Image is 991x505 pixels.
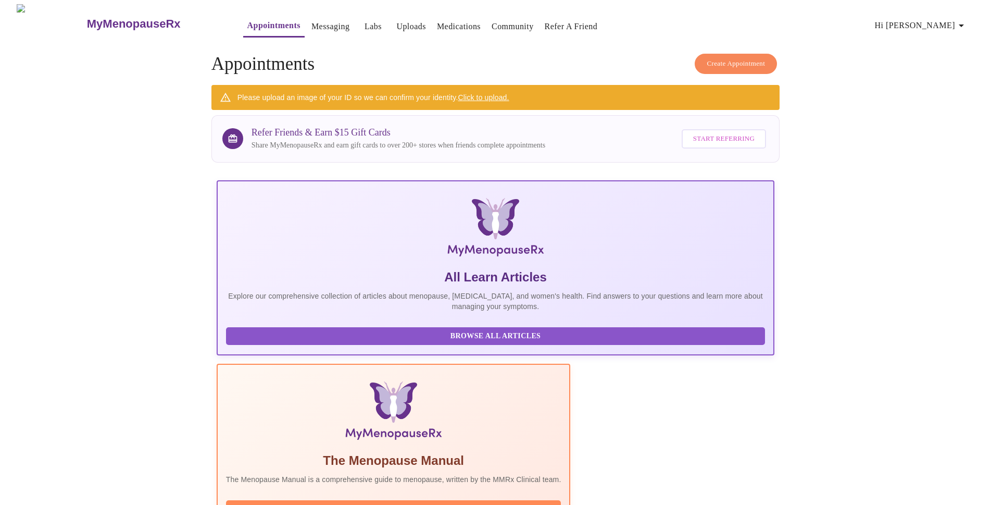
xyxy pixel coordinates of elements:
[226,269,765,286] h5: All Learn Articles
[226,474,561,485] p: The Menopause Manual is a comprehensive guide to menopause, written by the MMRx Clinical team.
[492,19,534,34] a: Community
[236,330,755,343] span: Browse All Articles
[307,16,354,37] button: Messaging
[875,18,968,33] span: Hi [PERSON_NAME]
[87,17,181,31] h3: MyMenopauseRx
[311,19,349,34] a: Messaging
[356,16,390,37] button: Labs
[682,129,766,149] button: Start Referring
[17,4,85,43] img: MyMenopauseRx Logo
[226,291,765,312] p: Explore our comprehensive collection of articles about menopause, [MEDICAL_DATA], and women's hea...
[226,327,765,346] button: Browse All Articles
[458,93,509,102] a: Click to upload.
[693,133,755,145] span: Start Referring
[226,452,561,469] h5: The Menopause Manual
[252,140,545,151] p: Share MyMenopauseRx and earn gift cards to over 200+ stores when friends complete appointments
[707,58,765,70] span: Create Appointment
[433,16,485,37] button: Medications
[437,19,481,34] a: Medications
[226,331,768,340] a: Browse All Articles
[85,6,222,42] a: MyMenopauseRx
[365,19,382,34] a: Labs
[396,19,426,34] a: Uploads
[487,16,538,37] button: Community
[237,88,509,107] div: Please upload an image of your ID so we can confirm your identity.
[243,15,305,38] button: Appointments
[211,54,780,75] h4: Appointments
[392,16,430,37] button: Uploads
[279,381,508,444] img: Menopause Manual
[545,19,598,34] a: Refer a Friend
[247,18,300,33] a: Appointments
[871,15,972,36] button: Hi [PERSON_NAME]
[310,198,682,261] img: MyMenopauseRx Logo
[541,16,602,37] button: Refer a Friend
[252,127,545,138] h3: Refer Friends & Earn $15 Gift Cards
[695,54,777,74] button: Create Appointment
[679,124,769,154] a: Start Referring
